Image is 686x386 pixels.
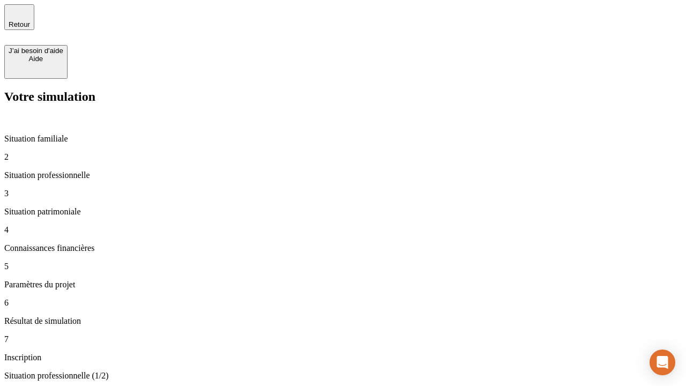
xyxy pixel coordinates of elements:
p: 3 [4,189,682,198]
p: Connaissances financières [4,243,682,253]
h2: Votre simulation [4,90,682,104]
p: Résultat de simulation [4,316,682,326]
p: 5 [4,262,682,271]
div: Open Intercom Messenger [650,350,675,375]
button: J’ai besoin d'aideAide [4,45,68,79]
p: Paramètres du projet [4,280,682,289]
p: 6 [4,298,682,308]
div: Aide [9,55,63,63]
p: Inscription [4,353,682,362]
button: Retour [4,4,34,30]
span: Retour [9,20,30,28]
p: Situation professionnelle [4,170,682,180]
p: Situation familiale [4,134,682,144]
p: Situation professionnelle (1/2) [4,371,682,381]
div: J’ai besoin d'aide [9,47,63,55]
p: 4 [4,225,682,235]
p: 7 [4,335,682,344]
p: 2 [4,152,682,162]
p: Situation patrimoniale [4,207,682,217]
